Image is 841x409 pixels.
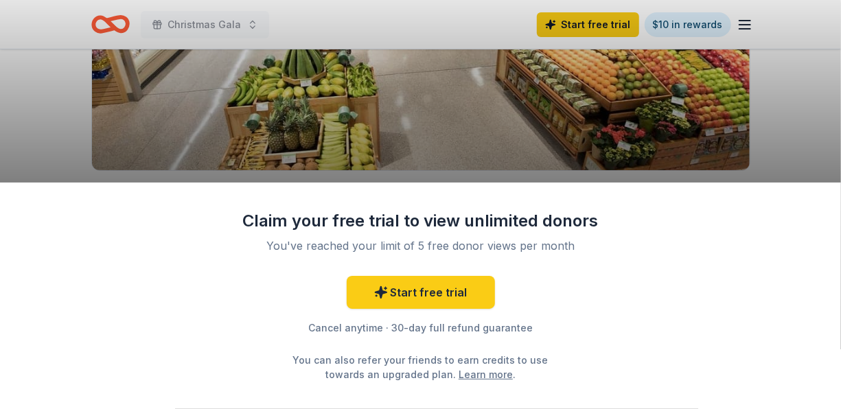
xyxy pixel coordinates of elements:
[347,276,495,309] a: Start free trial
[242,320,599,336] div: Cancel anytime · 30-day full refund guarantee
[281,353,561,382] div: You can also refer your friends to earn credits to use towards an upgraded plan. .
[259,237,583,254] div: You've reached your limit of 5 free donor views per month
[242,210,599,232] div: Claim your free trial to view unlimited donors
[459,367,513,382] a: Learn more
